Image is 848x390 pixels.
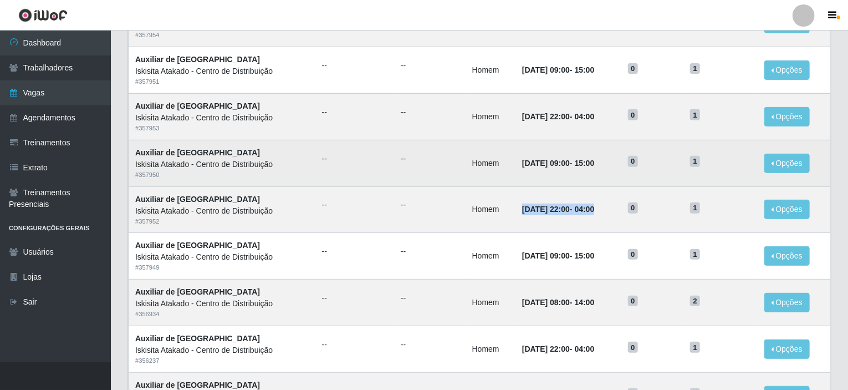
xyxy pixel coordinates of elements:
[522,112,570,121] time: [DATE] 22:00
[135,55,260,64] strong: Auxiliar de [GEOGRAPHIC_DATA]
[764,340,810,359] button: Opções
[690,296,700,307] span: 2
[135,287,260,296] strong: Auxiliar de [GEOGRAPHIC_DATA]
[401,246,459,257] ul: --
[135,381,260,389] strong: Auxiliar de [GEOGRAPHIC_DATA]
[522,159,570,168] time: [DATE] 09:00
[522,112,594,121] strong: -
[322,60,387,72] ul: --
[690,156,700,167] span: 1
[466,233,515,280] td: Homem
[135,31,309,40] div: # 357954
[764,200,810,219] button: Opções
[522,205,594,214] strong: -
[322,246,387,257] ul: --
[466,140,515,186] td: Homem
[322,199,387,211] ul: --
[135,345,309,356] div: Iskisita Atakado - Centro de Distribuição
[135,334,260,343] strong: Auxiliar de [GEOGRAPHIC_DATA]
[575,298,595,307] time: 14:00
[135,112,309,124] div: Iskisita Atakado - Centro de Distribuição
[764,60,810,80] button: Opções
[466,326,515,372] td: Homem
[135,170,309,180] div: # 357950
[628,156,638,167] span: 0
[401,292,459,304] ul: --
[466,186,515,233] td: Homem
[401,153,459,165] ul: --
[135,102,260,110] strong: Auxiliar de [GEOGRAPHIC_DATA]
[522,251,570,260] time: [DATE] 09:00
[322,339,387,351] ul: --
[628,202,638,214] span: 0
[628,249,638,260] span: 0
[135,77,309,87] div: # 357951
[764,293,810,312] button: Opções
[522,65,570,74] time: [DATE] 09:00
[575,112,595,121] time: 04:00
[522,159,594,168] strong: -
[135,263,309,272] div: # 357949
[522,65,594,74] strong: -
[466,47,515,94] td: Homem
[522,298,594,307] strong: -
[466,93,515,140] td: Homem
[690,63,700,74] span: 1
[764,154,810,173] button: Opções
[575,65,595,74] time: 15:00
[522,298,570,307] time: [DATE] 08:00
[135,159,309,170] div: Iskisita Atakado - Centro de Distribuição
[575,251,595,260] time: 15:00
[466,280,515,326] td: Homem
[18,8,68,22] img: CoreUI Logo
[135,356,309,366] div: # 356237
[522,345,594,353] strong: -
[135,124,309,133] div: # 357953
[628,63,638,74] span: 0
[135,217,309,226] div: # 357952
[690,109,700,120] span: 1
[690,342,700,353] span: 1
[401,199,459,211] ul: --
[764,107,810,126] button: Opções
[401,107,459,118] ul: --
[401,60,459,72] ul: --
[575,159,595,168] time: 15:00
[322,292,387,304] ul: --
[628,109,638,120] span: 0
[135,310,309,319] div: # 356934
[690,249,700,260] span: 1
[135,65,309,77] div: Iskisita Atakado - Centro de Distribuição
[522,251,594,260] strong: -
[764,246,810,266] button: Opções
[522,345,570,353] time: [DATE] 22:00
[628,296,638,307] span: 0
[575,345,595,353] time: 04:00
[628,342,638,353] span: 0
[322,153,387,165] ul: --
[322,107,387,118] ul: --
[135,205,309,217] div: Iskisita Atakado - Centro de Distribuição
[401,339,459,351] ul: --
[135,241,260,250] strong: Auxiliar de [GEOGRAPHIC_DATA]
[135,298,309,310] div: Iskisita Atakado - Centro de Distribuição
[690,202,700,214] span: 1
[575,205,595,214] time: 04:00
[135,195,260,204] strong: Auxiliar de [GEOGRAPHIC_DATA]
[135,251,309,263] div: Iskisita Atakado - Centro de Distribuição
[135,148,260,157] strong: Auxiliar de [GEOGRAPHIC_DATA]
[522,205,570,214] time: [DATE] 22:00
